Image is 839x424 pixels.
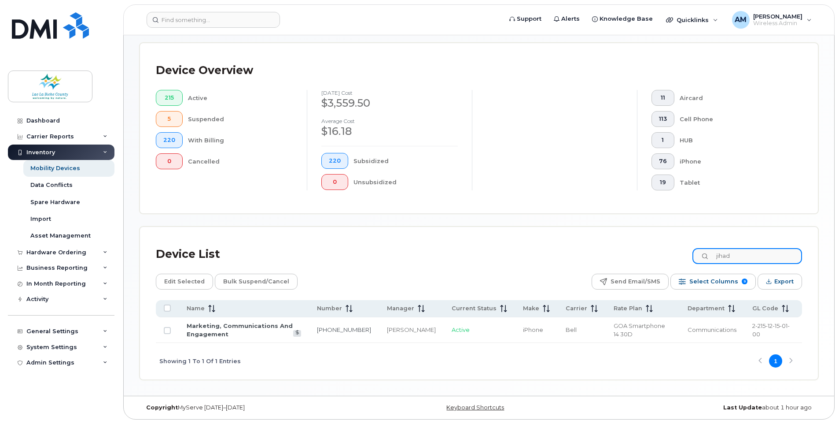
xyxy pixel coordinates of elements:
[187,305,205,312] span: Name
[614,305,642,312] span: Rate Plan
[523,305,539,312] span: Make
[353,153,458,169] div: Subsidized
[659,115,667,123] span: 113
[188,90,293,106] div: Active
[317,326,371,333] a: [PHONE_NUMBER]
[752,305,778,312] span: GL Code
[566,326,577,333] span: Bell
[753,13,802,20] span: [PERSON_NAME]
[659,158,667,165] span: 76
[660,11,724,29] div: Quicklinks
[659,179,667,186] span: 19
[688,305,725,312] span: Department
[659,94,667,101] span: 11
[146,404,178,411] strong: Copyright
[753,20,802,27] span: Wireless Admin
[758,274,802,290] button: Export
[188,111,293,127] div: Suspended
[677,16,709,23] span: Quicklinks
[329,179,341,186] span: 0
[592,404,818,411] div: about 1 hour ago
[586,10,659,28] a: Knowledge Base
[353,174,458,190] div: Unsubsidized
[156,274,213,290] button: Edit Selected
[592,274,669,290] button: Send Email/SMS
[187,322,293,338] a: Marketing, Communications And Engagement
[163,115,175,123] span: 5
[680,111,788,127] div: Cell Phone
[215,274,298,290] button: Bulk Suspend/Cancel
[156,90,183,106] button: 215
[680,132,788,148] div: HUB
[317,305,342,312] span: Number
[769,354,782,368] button: Page 1
[223,275,289,288] span: Bulk Suspend/Cancel
[523,326,543,333] span: iPhone
[156,59,253,82] div: Device Overview
[321,124,458,139] div: $16.18
[614,322,665,338] span: GOA Smartphone 14 30D
[659,137,667,144] span: 1
[156,132,183,148] button: 220
[140,404,366,411] div: MyServe [DATE]–[DATE]
[387,305,414,312] span: Manager
[548,10,586,28] a: Alerts
[329,157,341,164] span: 220
[651,153,674,169] button: 76
[688,326,736,333] span: Communications
[321,118,458,124] h4: Average cost
[321,96,458,111] div: $3,559.50
[735,15,747,25] span: AM
[387,326,436,334] div: [PERSON_NAME]
[774,275,794,288] span: Export
[611,275,660,288] span: Send Email/SMS
[651,90,674,106] button: 11
[726,11,818,29] div: Adrian Manalese
[321,174,348,190] button: 0
[164,275,205,288] span: Edit Selected
[156,243,220,266] div: Device List
[561,15,580,23] span: Alerts
[156,111,183,127] button: 5
[651,175,674,190] button: 19
[452,326,470,333] span: Active
[692,248,802,264] input: Search Device List ...
[293,330,302,337] a: View Last Bill
[188,153,293,169] div: Cancelled
[680,153,788,169] div: iPhone
[670,274,756,290] button: Select Columns 9
[651,111,674,127] button: 113
[680,175,788,190] div: Tablet
[742,279,747,284] span: 9
[651,132,674,148] button: 1
[159,354,241,368] span: Showing 1 To 1 Of 1 Entries
[680,90,788,106] div: Aircard
[163,137,175,144] span: 220
[163,94,175,101] span: 215
[689,275,738,288] span: Select Columns
[517,15,541,23] span: Support
[147,12,280,28] input: Find something...
[188,132,293,148] div: With Billing
[156,153,183,169] button: 0
[321,90,458,96] h4: [DATE] cost
[566,305,587,312] span: Carrier
[452,305,497,312] span: Current Status
[723,404,762,411] strong: Last Update
[600,15,653,23] span: Knowledge Base
[321,153,348,169] button: 220
[503,10,548,28] a: Support
[446,404,504,411] a: Keyboard Shortcuts
[752,322,790,338] span: 2-215-12-15-01-00
[163,158,175,165] span: 0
